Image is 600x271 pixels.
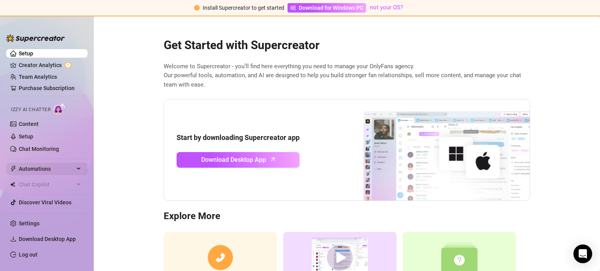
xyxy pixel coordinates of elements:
a: Creator Analytics exclamation-circle [19,59,81,71]
a: Setup [19,133,33,140]
span: arrow-up [268,155,277,164]
img: logo-BBDzfeDw.svg [6,34,65,42]
span: Download Desktop App [19,236,76,242]
span: thunderbolt [10,166,16,172]
img: AI Chatter [54,103,66,114]
h2: Get Started with Supercreator [164,38,530,53]
a: Chat Monitoring [19,146,59,152]
a: Discover Viral Videos [19,199,71,205]
a: Team Analytics [19,74,57,80]
img: Chat Copilot [10,182,15,187]
div: Open Intercom Messenger [573,244,592,263]
strong: Start by downloading Supercreator app [177,133,300,142]
a: Setup [19,50,33,57]
span: Download Desktop App [201,155,266,165]
a: not your OS? [370,4,403,11]
a: Download Desktop Apparrow-up [177,152,300,168]
span: Install Supercreator to get started [203,5,284,11]
span: Chat Copilot [19,178,74,191]
span: windows [290,5,296,11]
h3: Explore More [164,210,530,223]
a: Log out [19,252,37,258]
span: exclamation-circle [194,5,200,11]
span: download [10,236,16,242]
a: Content [19,121,39,127]
span: Izzy AI Chatter [11,106,50,113]
a: Purchase Subscription [19,85,75,91]
a: Settings [19,220,39,227]
span: Download for Windows PC [299,4,363,12]
span: Automations [19,163,74,175]
img: download app [334,99,530,201]
a: Download for Windows PC [287,3,366,12]
span: Welcome to Supercreator - you’ll find here everything you need to manage your OnlyFans agency. Ou... [164,62,530,90]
